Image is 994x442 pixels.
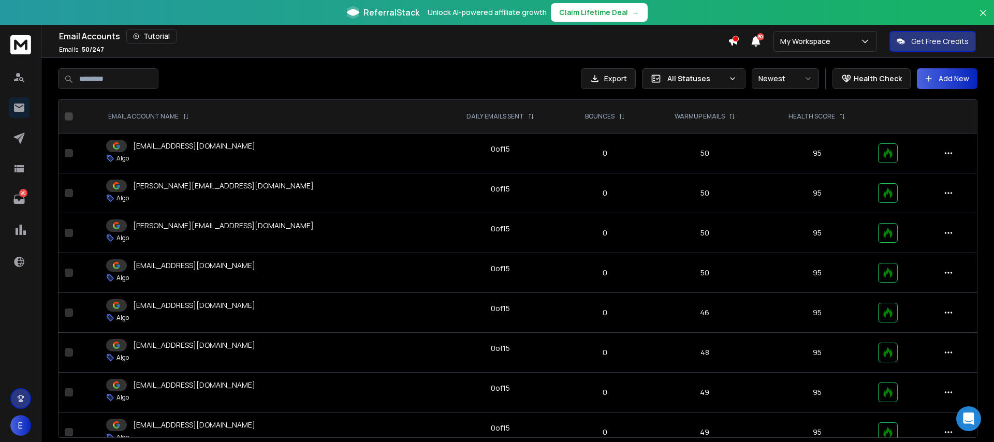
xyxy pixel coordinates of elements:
[116,234,129,242] p: Algo
[551,3,648,22] button: Claim Lifetime Deal→
[428,7,547,18] p: Unlock AI-powered affiliate growth
[491,423,510,433] div: 0 of 15
[19,189,27,197] p: 95
[647,373,762,412] td: 49
[581,68,636,89] button: Export
[133,181,314,191] p: [PERSON_NAME][EMAIL_ADDRESS][DOMAIN_NAME]
[585,112,615,121] p: BOUNCES
[133,420,255,430] p: [EMAIL_ADDRESS][DOMAIN_NAME]
[116,393,129,402] p: Algo
[762,213,872,253] td: 95
[647,213,762,253] td: 50
[647,173,762,213] td: 50
[788,112,835,121] p: HEALTH SCORE
[647,134,762,173] td: 50
[466,112,524,121] p: DAILY EMAILS SENT
[133,220,314,231] p: [PERSON_NAME][EMAIL_ADDRESS][DOMAIN_NAME]
[82,45,104,54] span: 50 / 247
[133,141,255,151] p: [EMAIL_ADDRESS][DOMAIN_NAME]
[569,148,641,158] p: 0
[762,373,872,412] td: 95
[116,314,129,322] p: Algo
[752,68,819,89] button: Newest
[667,73,724,84] p: All Statuses
[569,427,641,437] p: 0
[116,274,129,282] p: Algo
[491,144,510,154] div: 0 of 15
[917,68,977,89] button: Add New
[10,415,31,436] button: E
[976,6,990,31] button: Close banner
[491,383,510,393] div: 0 of 15
[363,6,419,19] span: ReferralStack
[762,293,872,333] td: 95
[133,300,255,311] p: [EMAIL_ADDRESS][DOMAIN_NAME]
[9,189,30,210] a: 95
[59,46,104,54] p: Emails :
[116,154,129,163] p: Algo
[133,260,255,271] p: [EMAIL_ADDRESS][DOMAIN_NAME]
[757,33,764,40] span: 50
[108,112,189,121] div: EMAIL ACCOUNT NAME
[116,433,129,441] p: Algo
[854,73,902,84] p: Health Check
[491,184,510,194] div: 0 of 15
[762,253,872,293] td: 95
[569,307,641,318] p: 0
[116,353,129,362] p: Algo
[569,387,641,397] p: 0
[569,347,641,358] p: 0
[569,188,641,198] p: 0
[956,406,981,431] div: Open Intercom Messenger
[832,68,911,89] button: Health Check
[889,31,976,52] button: Get Free Credits
[59,29,728,43] div: Email Accounts
[762,173,872,213] td: 95
[133,380,255,390] p: [EMAIL_ADDRESS][DOMAIN_NAME]
[126,29,177,43] button: Tutorial
[491,263,510,274] div: 0 of 15
[569,268,641,278] p: 0
[569,228,641,238] p: 0
[647,253,762,293] td: 50
[491,303,510,314] div: 0 of 15
[647,293,762,333] td: 46
[780,36,835,47] p: My Workspace
[116,194,129,202] p: Algo
[632,7,639,18] span: →
[647,333,762,373] td: 48
[675,112,725,121] p: WARMUP EMAILS
[911,36,969,47] p: Get Free Credits
[133,340,255,350] p: [EMAIL_ADDRESS][DOMAIN_NAME]
[762,134,872,173] td: 95
[491,343,510,353] div: 0 of 15
[762,333,872,373] td: 95
[491,224,510,234] div: 0 of 15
